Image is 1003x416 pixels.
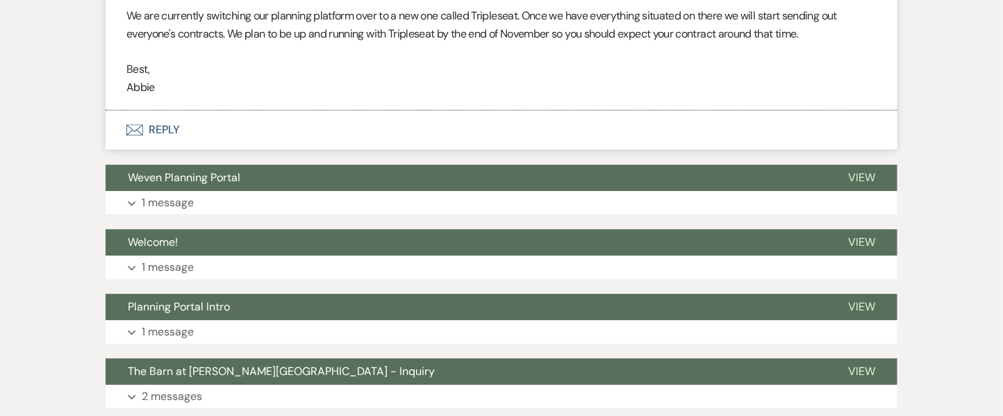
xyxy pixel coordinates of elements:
span: View [848,299,875,314]
span: View [848,235,875,249]
p: We are currently switching our planning platform over to a new one called Tripleseat. Once we hav... [126,7,877,42]
span: The Barn at [PERSON_NAME][GEOGRAPHIC_DATA] - Inquiry [128,364,435,378]
button: Weven Planning Portal [106,165,826,191]
button: Welcome! [106,229,826,256]
span: Weven Planning Portal [128,170,240,185]
span: Planning Portal Intro [128,299,230,314]
span: View [848,364,875,378]
p: 1 message [142,194,194,212]
button: 1 message [106,256,897,279]
button: Planning Portal Intro [106,294,826,320]
p: Best, [126,60,877,78]
button: 1 message [106,320,897,344]
button: View [826,358,897,385]
button: View [826,165,897,191]
button: 2 messages [106,385,897,408]
button: 1 message [106,191,897,215]
button: Reply [106,110,897,149]
span: View [848,170,875,185]
p: 1 message [142,258,194,276]
button: View [826,294,897,320]
span: Welcome! [128,235,178,249]
button: View [826,229,897,256]
p: 1 message [142,323,194,341]
p: 2 messages [142,388,202,406]
button: The Barn at [PERSON_NAME][GEOGRAPHIC_DATA] - Inquiry [106,358,826,385]
p: Abbie [126,78,877,97]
